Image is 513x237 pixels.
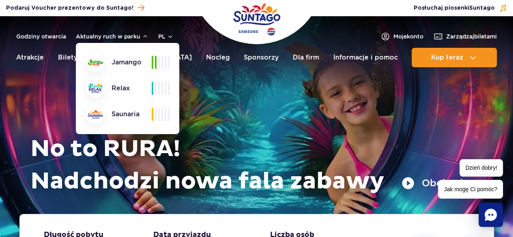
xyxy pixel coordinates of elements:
a: Zarządzajbiletami [433,32,497,41]
span: Moje konto [393,32,423,41]
span: Posłuchaj piosenki [414,4,495,12]
span: Jak mogę Ci pomóc? [438,180,503,199]
a: Informacje i pomoc [333,48,397,67]
button: Posłuchaj piosenkiSuntago [414,4,507,12]
span: Dzień dobry! [459,159,503,177]
span: Suntago [469,5,495,11]
a: Godziny otwarcia [16,32,66,41]
a: Atrakcje [16,48,44,67]
span: Zarządzaj biletami [446,32,497,41]
button: Kup teraz [412,48,497,67]
a: Dla firm [293,48,319,67]
h1: No to RURA! Nadchodzi nowa fala zabawy [30,133,488,198]
a: Bilety i oferta [58,48,104,67]
div: Chat [479,203,503,227]
button: Obejrzyj spot [401,177,488,190]
a: Nocleg [206,48,230,67]
button: pl [158,32,174,41]
a: Mojekonto [380,32,423,41]
a: Podaruj Voucher prezentowy do Suntago! [6,2,144,13]
div: Jamango [86,53,152,72]
span: Podaruj Voucher prezentowy do Suntago! [6,4,133,12]
div: Saunaria [86,105,152,124]
div: Relax [86,79,152,98]
a: Sponsorzy [244,48,279,67]
span: Kup teraz [431,54,463,61]
button: Aktualny ruch w parku [76,33,148,40]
